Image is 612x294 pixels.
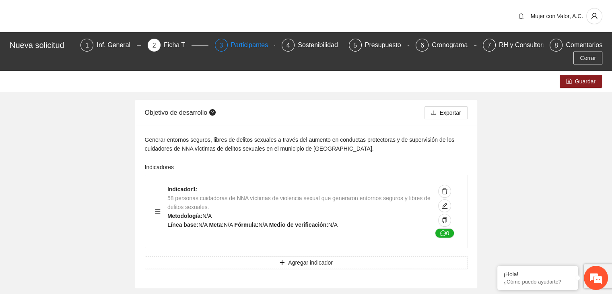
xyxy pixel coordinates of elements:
div: Comentarios [566,39,602,52]
span: download [431,110,437,116]
button: bell [515,10,528,23]
div: Participantes [231,39,275,52]
button: message0 [435,228,454,238]
strong: Meta: [209,222,224,228]
div: Generar entornos seguros, libres de delitos sexuales a través del aumento en conductas protectora... [145,135,468,153]
span: N/A [202,213,212,219]
span: 7 [487,42,491,49]
span: 6 [420,42,424,49]
button: edit [438,199,451,212]
span: 4 [286,42,290,49]
span: N/A [224,222,233,228]
span: N/A [328,222,338,228]
button: user [586,8,602,24]
div: 8Comentarios [550,39,602,52]
span: 8 [554,42,558,49]
div: 2Ficha T [148,39,208,52]
div: 7RH y Consultores [483,39,544,52]
span: delete [439,188,451,195]
div: 6Cronograma [416,39,476,52]
p: ¿Cómo puedo ayudarte? [503,279,572,285]
strong: Fórmula: [234,222,258,228]
span: 5 [353,42,357,49]
span: 3 [219,42,223,49]
span: N/A [258,222,268,228]
span: bell [515,13,527,19]
div: 4Sostenibilidad [282,39,342,52]
button: copy [438,214,451,227]
span: 2 [152,42,156,49]
div: Minimizar ventana de chat en vivo [132,4,151,23]
button: delete [438,185,451,198]
label: Indicadores [145,163,174,172]
span: Mujer con Valor, A.C. [531,13,583,19]
span: message [440,230,446,237]
span: Estamos en línea. [47,99,111,180]
strong: Medio de verificación: [269,222,328,228]
strong: Indicador 1 : [167,186,198,193]
div: Inf. General [97,39,137,52]
span: user [587,12,602,20]
span: question-circle [209,109,216,116]
span: Cerrar [580,54,596,62]
button: downloadExportar [424,106,468,119]
div: Sostenibilidad [298,39,344,52]
div: ¡Hola! [503,271,572,277]
div: Ficha T [164,39,192,52]
div: 3Participantes [215,39,276,52]
div: RH y Consultores [499,39,556,52]
span: 1 [85,42,89,49]
div: Nueva solicitud [10,39,76,52]
span: Objetivo de desarrollo [145,109,218,116]
div: 5Presupuesto [349,39,410,52]
span: edit [439,203,451,209]
span: Agregar indicador [288,258,333,267]
button: plusAgregar indicador [145,256,468,269]
strong: Línea base: [167,222,198,228]
span: 58 personas cuidadoras de NNA víctimas de violencia sexual que generaron entornos seguros y libre... [167,195,431,210]
div: 1Inf. General [80,39,141,52]
div: Cronograma [432,39,474,52]
button: Cerrar [573,52,602,64]
span: save [566,79,572,85]
button: saveGuardar [560,75,602,88]
span: copy [442,217,447,224]
div: Presupuesto [365,39,408,52]
span: plus [279,260,285,266]
span: Guardar [575,77,596,86]
strong: Metodología: [167,213,202,219]
div: Chatee con nosotros ahora [42,41,135,52]
span: menu [155,209,161,214]
span: N/A [198,222,208,228]
textarea: Escriba su mensaje y pulse “Intro” [4,203,153,231]
span: Exportar [440,108,461,117]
